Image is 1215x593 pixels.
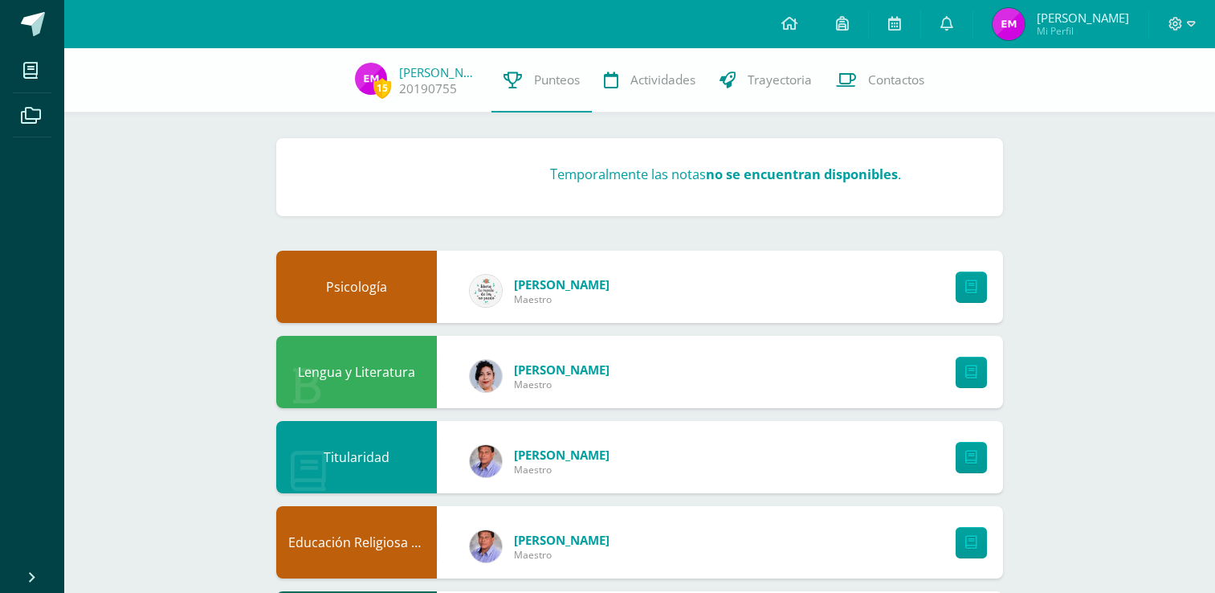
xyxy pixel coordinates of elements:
[514,276,610,292] span: [PERSON_NAME]
[373,78,391,98] span: 15
[491,48,592,112] a: Punteos
[514,378,610,391] span: Maestro
[592,48,707,112] a: Actividades
[748,72,812,88] span: Trayectoria
[514,463,610,476] span: Maestro
[550,165,901,183] h3: Temporalmente las notas .
[276,421,437,493] div: Titularidad
[355,63,387,95] img: 7dfd6b5a14a22ee2b937448a9d7f29f4.png
[706,165,898,183] strong: no se encuentran disponibles
[514,292,610,306] span: Maestro
[399,64,479,80] a: [PERSON_NAME]
[993,8,1025,40] img: 7dfd6b5a14a22ee2b937448a9d7f29f4.png
[514,447,610,463] span: [PERSON_NAME]
[514,548,610,562] span: Maestro
[824,48,936,112] a: Contactos
[707,48,824,112] a: Trayectoria
[276,506,437,579] div: Educación Religiosa Escolar
[399,80,457,97] a: 20190755
[1037,24,1129,38] span: Mi Perfil
[276,251,437,323] div: Psicología
[470,275,502,307] img: 6d997b708352de6bfc4edc446c29d722.png
[276,336,437,408] div: Lengua y Literatura
[868,72,924,88] span: Contactos
[1037,10,1129,26] span: [PERSON_NAME]
[514,532,610,548] span: [PERSON_NAME]
[534,72,580,88] span: Punteos
[470,360,502,392] img: ff52b7a7aeb8409a6dc0d715e3e85e0f.png
[630,72,695,88] span: Actividades
[514,362,610,378] span: [PERSON_NAME]
[470,530,502,562] img: 3f99dc8a7d7976e2e7dde9168a8ff500.png
[470,445,502,477] img: 3f99dc8a7d7976e2e7dde9168a8ff500.png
